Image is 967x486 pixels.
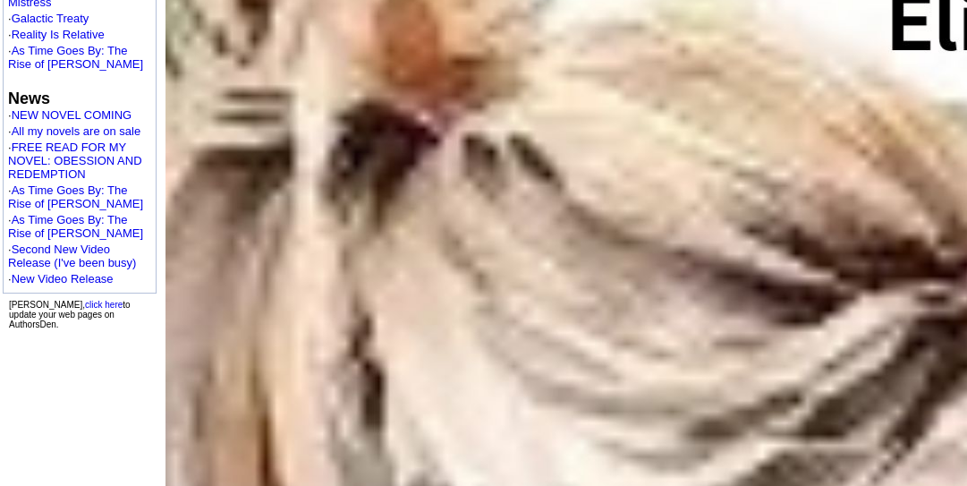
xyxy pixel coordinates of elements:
font: · [8,44,143,71]
font: · [8,28,105,41]
font: · [8,141,142,181]
a: FREE READ FOR MY NOVEL: OBESSION AND REDEMPTION [8,141,142,181]
img: shim.gif [8,138,9,141]
img: shim.gif [8,181,9,183]
img: shim.gif [8,122,9,124]
img: shim.gif [8,240,9,243]
img: shim.gif [8,25,9,28]
font: · [8,124,140,138]
font: · [8,12,89,25]
a: click here [85,300,123,310]
img: shim.gif [8,71,9,73]
font: · [8,243,136,269]
a: Galactic Treaty [12,12,89,25]
a: NEW NOVEL COMING [12,108,132,122]
a: As Time Goes By: The Rise of [PERSON_NAME] [8,44,143,71]
a: Second New Video Release (I've been busy) [8,243,136,269]
a: As Time Goes By: The Rise of [PERSON_NAME] [8,213,143,240]
a: New Video Release [12,272,114,286]
b: News [8,90,50,107]
font: [PERSON_NAME], to update your web pages on AuthorsDen. [9,300,131,329]
img: shim.gif [8,269,9,272]
a: As Time Goes By: The Rise of [PERSON_NAME] [8,183,143,210]
a: All my novels are on sale [12,124,141,138]
img: shim.gif [8,286,9,288]
font: · [8,108,131,122]
font: · [8,272,114,286]
img: shim.gif [8,9,9,12]
img: shim.gif [8,210,9,213]
img: shim.gif [8,41,9,44]
font: · [8,213,143,240]
a: Reality Is Relative [12,28,105,41]
font: · [8,183,143,210]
